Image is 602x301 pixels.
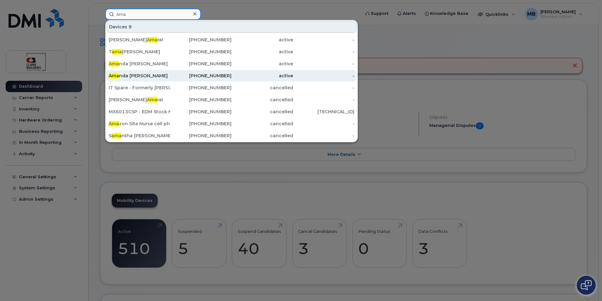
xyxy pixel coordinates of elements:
[293,85,355,91] div: -
[232,85,293,91] div: cancelled
[232,49,293,55] div: active
[170,85,232,91] div: [PHONE_NUMBER]
[109,61,170,67] div: nda [PERSON_NAME]
[109,73,119,79] span: Ama
[109,121,119,127] span: Ama
[293,61,355,67] div: -
[293,109,355,115] div: [TECHNICAL_ID]
[106,21,357,33] div: Devices
[106,94,357,105] a: [PERSON_NAME]Amaral[PHONE_NUMBER]cancelled-
[293,73,355,79] div: -
[293,49,355,55] div: -
[106,46,357,57] a: Tama[PERSON_NAME][PHONE_NUMBER]active-
[147,37,157,43] span: Ama
[232,97,293,103] div: cancelled
[232,133,293,139] div: cancelled
[232,61,293,67] div: active
[106,82,357,93] a: IT Spare - Formerly [PERSON_NAME]ral[PHONE_NUMBER]cancelled-
[170,49,232,55] div: [PHONE_NUMBER]
[109,133,170,139] div: S ntha [PERSON_NAME]
[232,37,293,43] div: active
[170,97,232,103] div: [PHONE_NUMBER]
[109,121,170,127] div: zon Site Nurse cell phone
[109,85,170,91] div: IT Spare - Formerly [PERSON_NAME] ral
[232,73,293,79] div: active
[106,118,357,129] a: Amazon Site Nurse cell phone[PHONE_NUMBER]cancelled-
[170,73,232,79] div: [PHONE_NUMBER]
[111,133,122,139] span: ama
[232,121,293,127] div: cancelled
[109,73,170,79] div: nda [PERSON_NAME]
[581,280,592,290] img: Open chat
[170,109,232,115] div: [PHONE_NUMBER]
[106,106,357,117] a: MX6013CSP - EDM Stock Need to test Water Dged (Static IP - DO NOT SUSPEND)[PHONE_NUMBER]cancelled...
[109,49,170,55] div: T [PERSON_NAME]
[109,37,170,43] div: [PERSON_NAME] ral
[293,121,355,127] div: -
[232,109,293,115] div: cancelled
[106,58,357,69] a: Amanda [PERSON_NAME][PHONE_NUMBER]active-
[293,133,355,139] div: -
[106,130,357,141] a: Samantha [PERSON_NAME][PHONE_NUMBER]cancelled-
[147,97,157,103] span: Ama
[109,97,170,103] div: [PERSON_NAME] ral
[170,121,232,127] div: [PHONE_NUMBER]
[109,61,119,67] span: Ama
[170,37,232,43] div: [PHONE_NUMBER]
[293,37,355,43] div: -
[170,61,232,67] div: [PHONE_NUMBER]
[170,133,232,139] div: [PHONE_NUMBER]
[109,109,170,115] div: MX6013CSP - EDM Stock Need to test Water D ged (Static IP - DO NOT SUSPEND)
[293,97,355,103] div: -
[106,70,357,81] a: Amanda [PERSON_NAME][PHONE_NUMBER]active-
[106,34,357,45] a: [PERSON_NAME]Amaral[PHONE_NUMBER]active-
[112,49,122,55] span: ama
[129,24,132,30] span: 9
